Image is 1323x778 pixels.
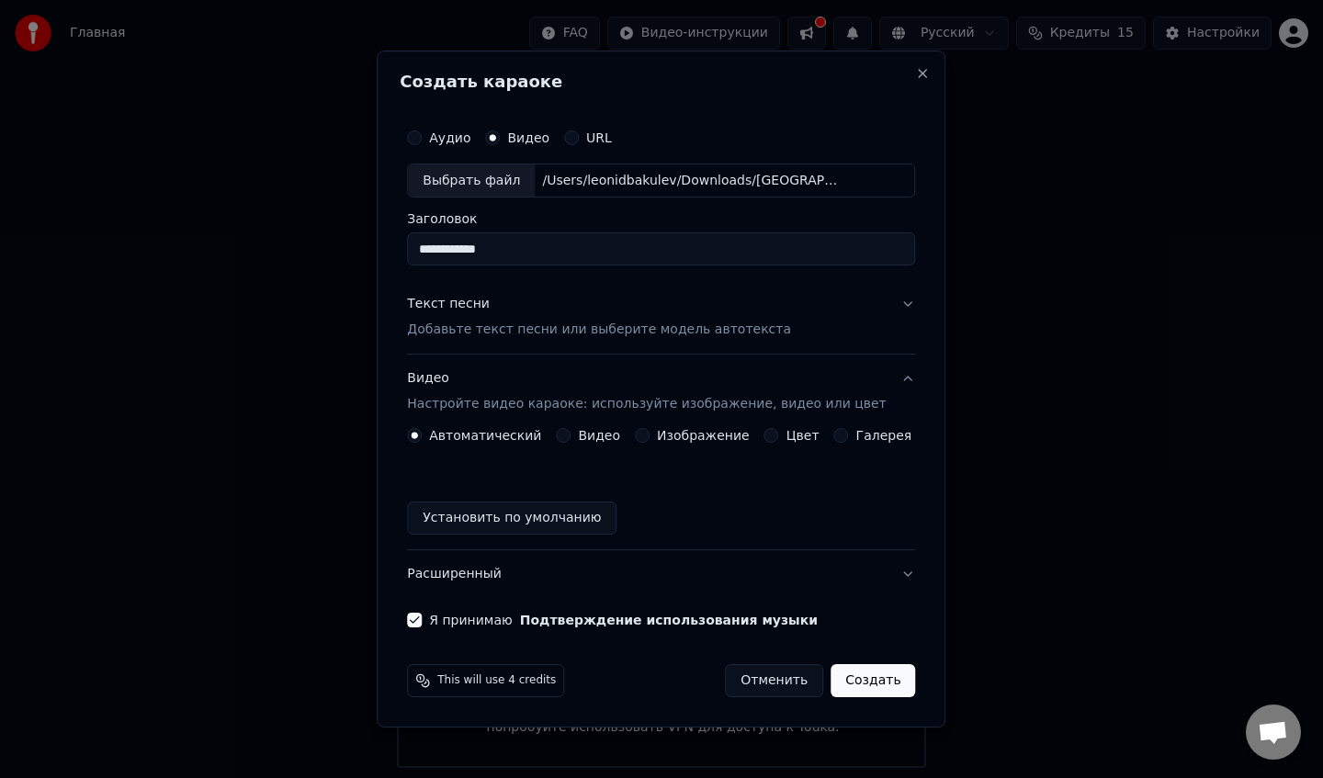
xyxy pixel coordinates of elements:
button: Расширенный [407,550,915,598]
label: Цвет [786,429,820,442]
label: Видео [507,131,549,144]
button: ВидеоНастройте видео караоке: используйте изображение, видео или цвет [407,355,915,429]
label: URL [586,131,612,144]
div: Видео [407,370,886,414]
label: Заголовок [407,213,915,226]
div: /Users/leonidbakulev/Downloads/[GEOGRAPHIC_DATA]mp4 [535,172,847,190]
h2: Создать караоке [400,73,922,90]
p: Добавьте текст песни или выберите модель автотекста [407,321,791,340]
button: Установить по умолчанию [407,502,616,535]
span: This will use 4 credits [437,673,556,688]
label: Изображение [657,429,750,442]
button: Отменить [725,664,823,697]
label: Я принимаю [429,614,818,626]
label: Видео [578,429,620,442]
div: Текст песни [407,296,490,314]
label: Автоматический [429,429,541,442]
div: Выбрать файл [408,164,535,197]
label: Галерея [856,429,912,442]
label: Аудио [429,131,470,144]
button: Создать [831,664,915,697]
div: ВидеоНастройте видео караоке: используйте изображение, видео или цвет [407,428,915,549]
button: Текст песниДобавьте текст песни или выберите модель автотекста [407,281,915,355]
button: Я принимаю [520,614,818,626]
p: Настройте видео караоке: используйте изображение, видео или цвет [407,395,886,413]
